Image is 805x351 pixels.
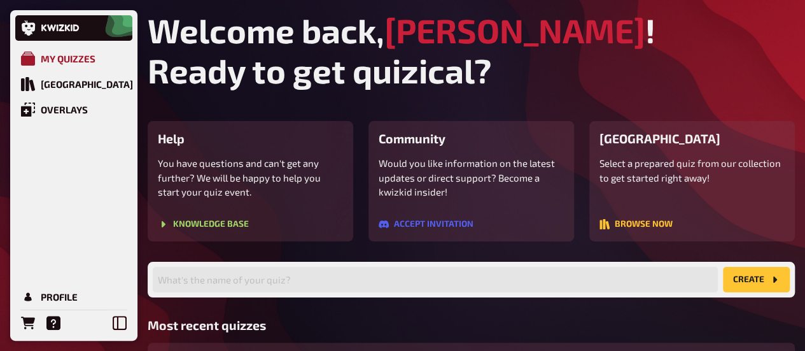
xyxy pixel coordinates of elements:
[41,310,66,336] a: Help
[599,220,673,231] a: Browse now
[379,131,564,146] h3: Community
[379,220,473,231] a: Accept invitation
[599,131,785,146] h3: [GEOGRAPHIC_DATA]
[153,267,718,292] input: What's the name of your quiz?
[379,219,473,229] button: Accept invitation
[15,71,132,97] a: Quiz Library
[599,156,785,185] p: Select a prepared quiz from our collection to get started right away!
[15,46,132,71] a: My Quizzes
[41,104,88,115] div: Overlays
[15,97,132,122] a: Overlays
[158,219,249,229] button: Knowledge Base
[158,156,343,199] p: You have questions and can't get any further? We will be happy to help you start your quiz event.
[379,156,564,199] p: Would you like information on the latest updates or direct support? Become a kwizkid insider!
[148,318,795,333] h3: Most recent quizzes
[599,219,673,229] button: Browse now
[148,10,795,90] h1: Welcome back, ! Ready to get quizical?
[41,53,95,64] div: My Quizzes
[158,131,343,146] h3: Help
[41,78,133,90] div: [GEOGRAPHIC_DATA]
[158,220,249,231] a: Knowledge Base
[15,310,41,336] a: Orders
[384,10,645,50] span: [PERSON_NAME]
[723,267,790,292] button: create
[15,284,132,310] a: Profile
[41,291,78,303] div: Profile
